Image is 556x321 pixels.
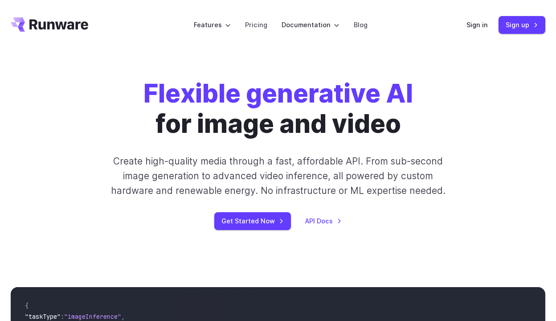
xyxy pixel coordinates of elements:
span: : [61,313,64,321]
a: Blog [354,20,368,30]
a: Get Started Now [214,212,291,230]
span: "taskType" [25,313,61,321]
h1: for image and video [143,78,413,140]
span: , [121,313,125,321]
a: Sign in [466,20,488,30]
span: "imageInference" [64,313,121,321]
a: Go to / [11,17,88,32]
a: Pricing [245,20,267,30]
span: { [25,302,29,310]
a: API Docs [305,216,342,226]
strong: Flexible generative AI [143,78,413,109]
label: Documentation [282,20,339,30]
label: Features [194,20,231,30]
a: Sign up [499,16,545,33]
p: Create high-quality media through a fast, affordable API. From sub-second image generation to adv... [107,154,449,198]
